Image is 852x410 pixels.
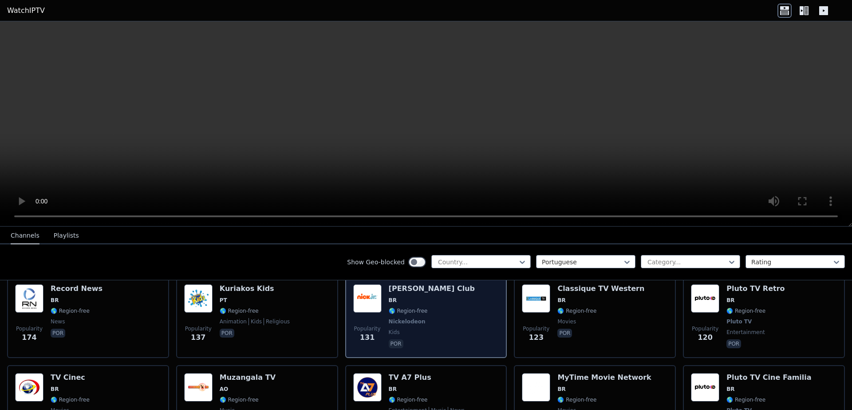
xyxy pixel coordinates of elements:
h6: Muzangala TV [220,373,276,382]
h6: Classique TV Western [557,284,644,293]
span: 131 [360,332,375,343]
p: por [220,329,234,338]
span: 🌎 Region-free [389,307,428,314]
label: Show Geo-blocked [347,258,405,267]
span: kids [248,318,262,325]
img: TV A7 Plus [353,373,382,402]
span: Popularity [692,325,718,332]
span: 🌎 Region-free [726,307,765,314]
span: Popularity [354,325,381,332]
span: BR [726,297,734,304]
h6: MyTime Movie Network [557,373,651,382]
span: BR [389,297,397,304]
span: religious [264,318,290,325]
h6: TV Cinec [51,373,90,382]
span: BR [389,386,397,393]
img: Nick Jr. Club [353,284,382,313]
span: movies [557,318,576,325]
p: por [51,329,65,338]
span: BR [557,386,565,393]
span: 🌎 Region-free [220,396,259,403]
h6: Kuriakos Kids [220,284,290,293]
span: BR [557,297,565,304]
span: animation [220,318,247,325]
span: kids [389,329,400,336]
span: Nickelodeon [389,318,426,325]
span: Popularity [16,325,43,332]
p: por [557,329,572,338]
img: MyTime Movie Network [522,373,550,402]
img: Classique TV Western [522,284,550,313]
p: por [726,339,741,348]
span: BR [51,386,59,393]
img: Pluto TV Retro [691,284,719,313]
span: 174 [22,332,36,343]
img: TV Cinec [15,373,43,402]
img: Muzangala TV [184,373,213,402]
span: 🌎 Region-free [51,307,90,314]
span: BR [726,386,734,393]
h6: TV A7 Plus [389,373,465,382]
span: 137 [191,332,205,343]
h6: Pluto TV Retro [726,284,785,293]
img: Record News [15,284,43,313]
button: Playlists [54,227,79,244]
span: PT [220,297,227,304]
span: 🌎 Region-free [557,396,596,403]
span: Popularity [185,325,212,332]
a: WatchIPTV [7,5,45,16]
span: 🌎 Region-free [51,396,90,403]
h6: [PERSON_NAME] Club [389,284,475,293]
span: 🌎 Region-free [726,396,765,403]
span: Pluto TV [726,318,752,325]
span: 🌎 Region-free [557,307,596,314]
span: Popularity [523,325,549,332]
p: por [389,339,403,348]
img: Pluto TV Cine Familia [691,373,719,402]
span: 🌎 Region-free [220,307,259,314]
img: Kuriakos Kids [184,284,213,313]
span: entertainment [726,329,765,336]
h6: Record News [51,284,103,293]
span: 120 [698,332,712,343]
span: 123 [529,332,544,343]
span: 🌎 Region-free [389,396,428,403]
h6: Pluto TV Cine Familia [726,373,811,382]
span: AO [220,386,229,393]
span: BR [51,297,59,304]
span: news [51,318,65,325]
button: Channels [11,227,39,244]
